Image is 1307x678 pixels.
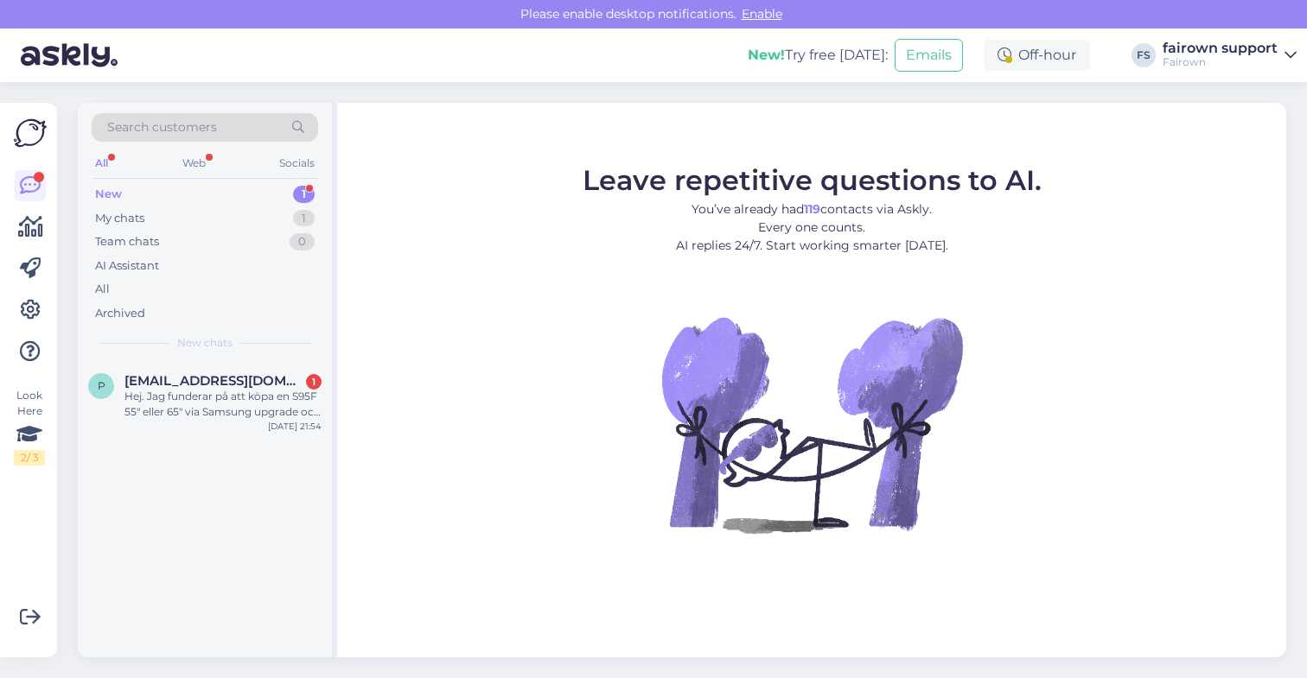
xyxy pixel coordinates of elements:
[95,210,144,227] div: My chats
[14,388,45,466] div: Look Here
[1163,41,1278,55] div: fairown support
[14,117,47,149] img: Askly Logo
[306,374,322,390] div: 1
[95,305,145,322] div: Archived
[268,420,322,433] div: [DATE] 21:54
[95,233,159,250] div: Team chats
[179,152,209,174] div: Web
[107,118,217,136] span: Search customers
[748,45,888,66] div: Try free [DATE]:
[95,186,122,203] div: New
[177,335,233,351] span: New chats
[95,257,159,275] div: AI Assistant
[98,379,105,392] span: p
[124,373,304,389] span: pierrejonssonagren@gmail.com
[895,39,963,72] button: Emails
[1163,41,1297,69] a: fairown supportFairown
[583,200,1042,255] p: You’ve already had contacts via Askly. Every one counts. AI replies 24/7. Start working smarter [...
[276,152,318,174] div: Socials
[293,210,315,227] div: 1
[92,152,112,174] div: All
[984,40,1090,71] div: Off-hour
[1132,43,1156,67] div: FS
[14,450,45,466] div: 2 / 3
[1163,55,1278,69] div: Fairown
[748,47,785,63] b: New!
[583,163,1042,197] span: Leave repetitive questions to AI.
[293,186,315,203] div: 1
[290,233,315,250] div: 0
[124,389,322,420] div: Hej. Jag funderar på att köpa en S95F 55" eller 65" via Samsung upgrade och undrar lite saker. 1-...
[804,201,820,217] b: 119
[656,269,967,580] img: No Chat active
[736,6,787,22] span: Enable
[95,281,110,298] div: All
